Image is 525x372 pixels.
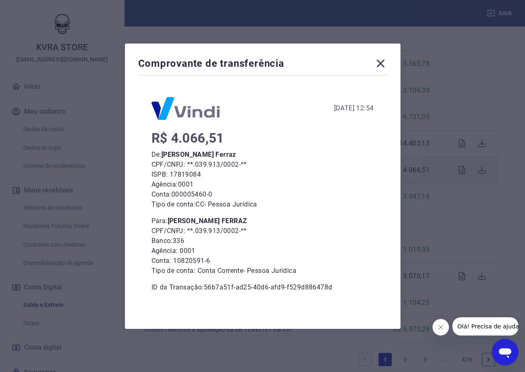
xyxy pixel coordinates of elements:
[168,217,247,225] b: [PERSON_NAME] FERRAZ
[151,160,374,170] p: CPF/CNPJ: **.039.913/0002-**
[5,6,70,12] span: Olá! Precisa de ajuda?
[151,226,374,236] p: CPF/CNPJ: **.039.913/0002-**
[151,199,374,209] p: Tipo de conta: CC - Pessoa Jurídica
[151,190,374,199] p: Conta: 000005460-0
[151,180,374,190] p: Agência: 0001
[492,339,518,365] iframe: Botão para abrir a janela de mensagens
[151,216,374,226] p: Para:
[151,256,374,266] p: Conta: 10820591-6
[151,236,374,246] p: Banco: 336
[452,317,518,336] iframe: Mensagem da empresa
[151,170,374,180] p: ISPB: 17819084
[151,150,374,160] p: De:
[151,97,220,120] img: Logo
[151,282,374,292] p: ID da Transação: 56b7a51f-ad25-40d6-afd9-f529d886478d
[151,130,224,146] span: R$ 4.066,51
[334,103,374,113] div: [DATE] 12:54
[161,151,236,158] b: [PERSON_NAME] Ferraz
[151,246,374,256] p: Agência: 0001
[432,319,449,336] iframe: Fechar mensagem
[151,266,374,276] p: Tipo de conta: Conta Corrente - Pessoa Jurídica
[138,57,387,73] div: Comprovante de transferência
